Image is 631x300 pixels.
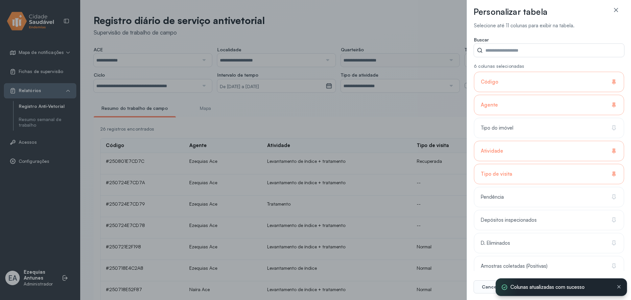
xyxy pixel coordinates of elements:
[481,148,503,154] span: Atividade
[474,37,489,43] span: Buscar
[474,23,624,29] div: Selecione até 11 colunas para exibir na tabela.
[481,217,537,223] span: Depósitos inspecionados
[481,263,548,269] span: Amostras coletadas (Positivas)
[481,102,498,108] span: Agente
[481,171,512,177] span: Tipo de visita
[481,79,498,85] span: Código
[481,125,513,131] span: Tipo do imóvel
[474,7,548,17] h3: Personalizar tabela
[481,240,510,246] span: D. Eliminados
[481,194,504,200] span: Pendência
[474,63,624,69] div: 6 colunas selecionadas
[510,284,606,290] span: Colunas atualizadas com sucesso
[474,280,511,293] button: Cancelar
